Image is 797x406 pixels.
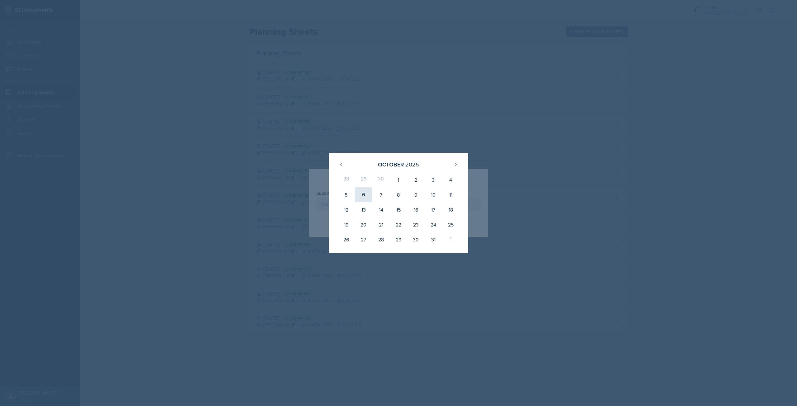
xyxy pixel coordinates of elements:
div: 22 [390,217,407,232]
div: 28 [372,232,390,247]
div: 16 [407,202,425,217]
div: 1 [390,172,407,187]
div: 5 [337,187,355,202]
div: 21 [372,217,390,232]
div: 31 [425,232,442,247]
div: 30 [372,172,390,187]
div: 12 [337,202,355,217]
div: 15 [390,202,407,217]
div: 7 [372,187,390,202]
div: 14 [372,202,390,217]
div: 29 [390,232,407,247]
div: 19 [337,217,355,232]
div: 9 [407,187,425,202]
div: 10 [425,187,442,202]
div: 26 [337,232,355,247]
div: 30 [407,232,425,247]
div: 28 [337,172,355,187]
div: 4 [442,172,460,187]
div: 18 [442,202,460,217]
div: 27 [355,232,372,247]
div: 2025 [405,160,419,169]
div: 25 [442,217,460,232]
div: 2 [407,172,425,187]
div: 17 [425,202,442,217]
div: 3 [425,172,442,187]
div: 29 [355,172,372,187]
div: 23 [407,217,425,232]
div: 1 [442,232,460,247]
div: 8 [390,187,407,202]
div: 20 [355,217,372,232]
div: 13 [355,202,372,217]
div: October [378,160,404,169]
div: 24 [425,217,442,232]
div: 6 [355,187,372,202]
div: 11 [442,187,460,202]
